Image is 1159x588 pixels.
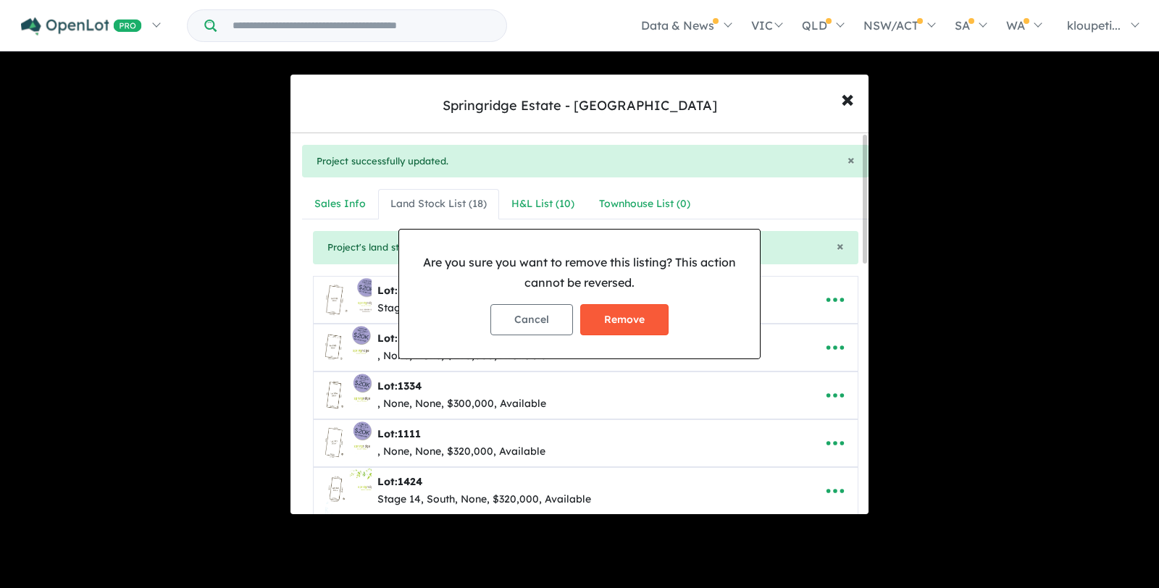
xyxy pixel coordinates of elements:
p: Are you sure you want to remove this listing? This action cannot be reversed. [411,253,748,292]
input: Try estate name, suburb, builder or developer [219,10,503,41]
button: Remove [580,304,669,335]
img: Openlot PRO Logo White [21,17,142,35]
span: kloupeti... [1067,18,1121,33]
button: Cancel [490,304,573,335]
